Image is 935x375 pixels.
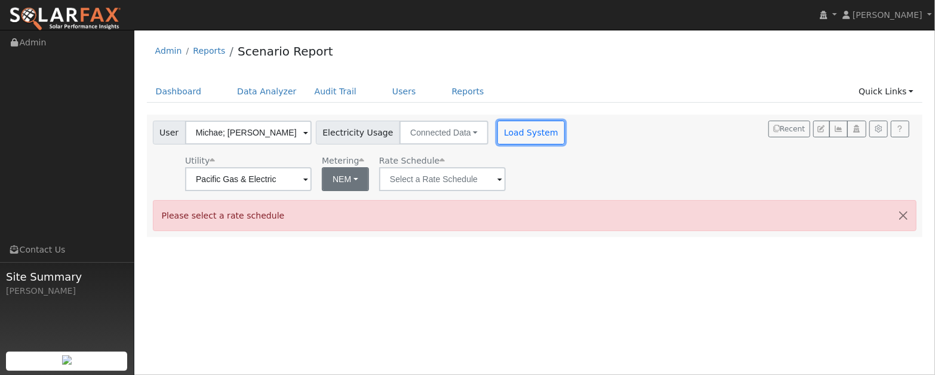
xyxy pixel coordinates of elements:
[147,81,211,103] a: Dashboard
[379,156,445,165] span: Alias: HEV2A
[829,121,848,137] button: Multi-Series Graph
[6,285,128,297] div: [PERSON_NAME]
[322,167,369,191] button: NEM
[768,121,810,137] button: Recent
[853,10,922,20] span: [PERSON_NAME]
[6,269,128,285] span: Site Summary
[9,7,121,32] img: SolarFax
[185,121,312,145] input: Select a User
[891,121,909,137] a: Help Link
[383,81,425,103] a: Users
[443,81,493,103] a: Reports
[869,121,888,137] button: Settings
[162,211,285,220] span: Please select a rate schedule
[850,81,922,103] a: Quick Links
[379,167,506,191] input: Select a Rate Schedule
[813,121,830,137] button: Edit User
[891,201,916,230] button: Close
[847,121,866,137] button: Login As
[399,121,488,145] button: Connected Data
[238,44,333,59] a: Scenario Report
[155,46,182,56] a: Admin
[316,121,400,145] span: Electricity Usage
[322,155,369,167] div: Metering
[228,81,306,103] a: Data Analyzer
[153,121,186,145] span: User
[306,81,365,103] a: Audit Trail
[497,121,565,145] button: Load System
[185,167,312,191] input: Select a Utility
[193,46,225,56] a: Reports
[185,155,312,167] div: Utility
[62,355,72,365] img: retrieve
